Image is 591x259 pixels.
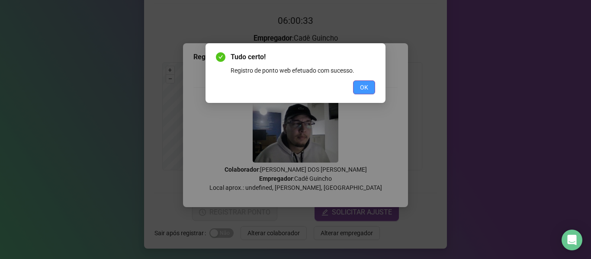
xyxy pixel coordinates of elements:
[360,83,368,92] span: OK
[216,52,225,62] span: check-circle
[231,66,375,75] div: Registro de ponto web efetuado com sucesso.
[353,80,375,94] button: OK
[562,230,582,250] div: Open Intercom Messenger
[231,52,375,62] span: Tudo certo!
